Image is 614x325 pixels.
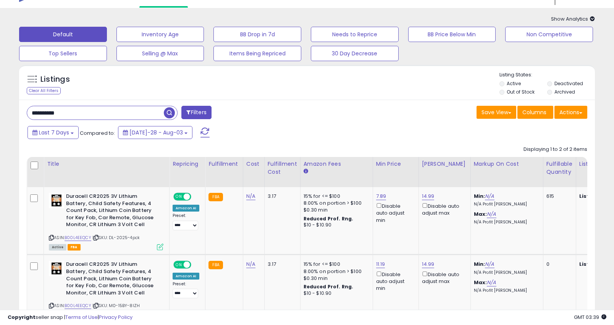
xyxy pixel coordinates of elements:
[65,234,91,241] a: B00L4EEQCY
[49,193,163,249] div: ASIN:
[579,260,614,268] b: Listed Price:
[68,244,81,251] span: FBA
[546,193,570,200] div: 615
[65,302,91,309] a: B00L4EEQCY
[208,160,239,168] div: Fulfillment
[376,160,415,168] div: Min Price
[304,222,367,228] div: $10 - $10.90
[579,192,614,200] b: Listed Price:
[499,71,595,79] p: Listing States:
[19,27,107,42] button: Default
[8,314,132,321] div: seller snap | |
[80,129,115,137] span: Compared to:
[376,260,385,268] a: 11.19
[304,283,354,290] b: Reduced Prof. Rng.
[129,129,183,136] span: [DATE]-28 - Aug-03
[554,106,587,119] button: Actions
[66,193,159,230] b: Duracell CR2025 3V Lithium Battery, Child Safety Features, 4 Count Pack, Lithium Coin Battery for...
[474,192,485,200] b: Min:
[487,210,496,218] a: N/A
[213,46,301,61] button: Items Being Repriced
[376,192,386,200] a: 7.89
[190,262,202,268] span: OFF
[304,275,367,282] div: $0.30 min
[190,194,202,200] span: OFF
[246,192,255,200] a: N/A
[268,160,297,176] div: Fulfillment Cost
[116,27,204,42] button: Inventory Age
[507,80,521,87] label: Active
[174,262,184,268] span: ON
[27,87,61,94] div: Clear All Filters
[19,46,107,61] button: Top Sellers
[485,260,494,268] a: N/A
[49,244,66,251] span: All listings currently available for purchase on Amazon
[422,260,435,268] a: 14.99
[574,314,606,321] span: 2025-08-12 03:39 GMT
[422,160,467,168] div: [PERSON_NAME]
[487,279,496,286] a: N/A
[173,273,199,280] div: Amazon AI
[173,213,199,230] div: Preset:
[246,160,261,168] div: Cost
[99,314,132,321] a: Privacy Policy
[208,193,223,201] small: FBA
[422,192,435,200] a: 14.99
[474,260,485,268] b: Min:
[213,27,301,42] button: BB Drop in 7d
[304,168,308,175] small: Amazon Fees.
[522,108,546,116] span: Columns
[304,193,367,200] div: 15% for <= $100
[304,200,367,207] div: 8.00% on portion > $100
[40,74,70,85] h5: Listings
[66,261,159,298] b: Duracell CR2025 3V Lithium Battery, Child Safety Features, 4 Count Pack, Lithium Coin Battery for...
[174,194,184,200] span: ON
[524,146,587,153] div: Displaying 1 to 2 of 2 items
[304,268,367,275] div: 8.00% on portion > $100
[65,314,98,321] a: Terms of Use
[546,261,570,268] div: 0
[554,80,583,87] label: Deactivated
[39,129,69,136] span: Last 7 Days
[474,202,537,207] p: N/A Profit [PERSON_NAME]
[8,314,36,321] strong: Copyright
[470,157,543,187] th: The percentage added to the cost of goods (COGS) that forms the calculator for Min & Max prices.
[304,160,370,168] div: Amazon Fees
[546,160,573,176] div: Fulfillable Quantity
[304,261,367,268] div: 15% for <= $100
[474,270,537,275] p: N/A Profit [PERSON_NAME]
[49,193,64,208] img: 41-jInRdb9L._SL40_.jpg
[311,46,399,61] button: 30 Day Decrease
[507,89,535,95] label: Out of Stock
[311,27,399,42] button: Needs to Reprice
[27,126,79,139] button: Last 7 Days
[304,290,367,297] div: $10 - $10.90
[47,160,166,168] div: Title
[376,202,413,224] div: Disable auto adjust min
[116,46,204,61] button: Selling @ Max
[92,302,140,309] span: | SKU: M0-15BY-8IZH
[474,210,487,218] b: Max:
[304,215,354,222] b: Reduced Prof. Rng.
[477,106,516,119] button: Save View
[554,89,575,95] label: Archived
[376,270,413,292] div: Disable auto adjust min
[485,192,494,200] a: N/A
[517,106,553,119] button: Columns
[505,27,593,42] button: Non Competitive
[173,205,199,212] div: Amazon AI
[408,27,496,42] button: BB Price Below Min
[474,220,537,225] p: N/A Profit [PERSON_NAME]
[181,106,211,119] button: Filters
[474,279,487,286] b: Max:
[268,193,294,200] div: 3.17
[422,270,465,285] div: Disable auto adjust max
[49,261,64,276] img: 41-jInRdb9L._SL40_.jpg
[474,288,537,293] p: N/A Profit [PERSON_NAME]
[474,160,540,168] div: Markup on Cost
[268,261,294,268] div: 3.17
[422,202,465,217] div: Disable auto adjust max
[92,234,140,241] span: | SKU: DL-2025-4pck
[118,126,192,139] button: [DATE]-28 - Aug-03
[173,281,199,299] div: Preset:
